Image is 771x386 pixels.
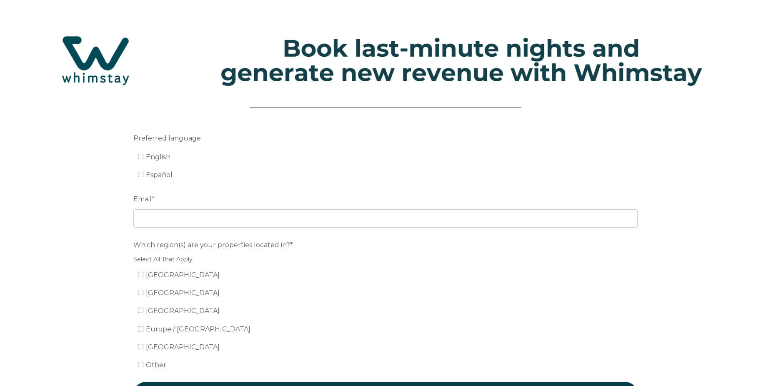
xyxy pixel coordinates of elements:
[133,238,293,251] span: Which region(s) are your properties located in?*
[138,154,143,159] input: English
[146,325,250,333] span: Europe / [GEOGRAPHIC_DATA]
[138,290,143,295] input: [GEOGRAPHIC_DATA]
[133,132,201,145] span: Preferred language
[146,289,220,297] span: [GEOGRAPHIC_DATA]
[146,153,170,161] span: English
[8,20,763,100] img: Hubspot header for SSOB (4)
[146,307,220,315] span: [GEOGRAPHIC_DATA]
[146,271,220,279] span: [GEOGRAPHIC_DATA]
[133,255,638,264] legend: Select All That Apply
[133,193,152,206] span: Email
[138,326,143,331] input: Europe / [GEOGRAPHIC_DATA]
[138,172,143,177] input: Español
[138,272,143,277] input: [GEOGRAPHIC_DATA]
[138,308,143,313] input: [GEOGRAPHIC_DATA]
[138,362,143,367] input: Other
[146,171,173,179] span: Español
[146,343,220,351] span: [GEOGRAPHIC_DATA]
[146,361,166,369] span: Other
[138,344,143,349] input: [GEOGRAPHIC_DATA]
